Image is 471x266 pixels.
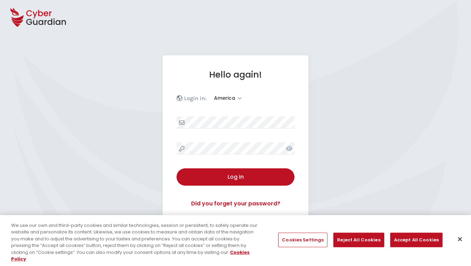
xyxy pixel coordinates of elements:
button: Log in [177,168,294,186]
div: We use our own and third-party cookies and similar technologies, session or persistent, to safely... [11,222,259,263]
button: Cookies Settings, Opens the preference center dialog [278,233,327,247]
p: Login in: [184,95,206,102]
div: Log in [182,173,289,181]
a: Did you forget your password? [177,199,294,208]
button: Accept All Cookies [390,233,443,247]
button: Reject All Cookies [333,233,384,247]
h1: Hello again! [177,69,294,80]
a: More information about your privacy, opens in a new tab [11,249,250,263]
button: Close [452,232,468,247]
